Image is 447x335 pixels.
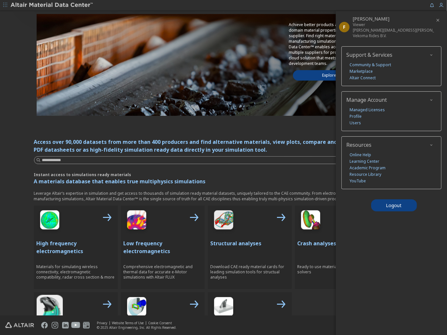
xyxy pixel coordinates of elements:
[124,295,150,321] img: Polymer Extrusion Icon
[37,239,115,255] p: High frequency electromagnetics
[353,33,434,38] div: Vekoma Rides B.V.
[34,177,413,185] p: A materials database that enables true multiphysics simulations
[211,264,289,280] p: Download CAE ready material cards for leading simulation tools for structual analyses
[295,206,379,289] button: Crash Analyses IconCrash analysesReady to use material cards for crash solvers
[343,24,346,30] span: F
[350,68,373,75] a: Marketplace
[350,62,391,68] a: Community & Support
[97,325,177,330] div: © 2025 Altair Engineering, Inc. All Rights Reserved.
[112,321,144,325] a: Website Terms of Use
[346,96,387,103] span: Manage Account
[5,322,34,328] img: Altair Engineering
[350,113,362,120] a: Profile
[121,206,205,289] button: Low Frequency IconLow frequency electromagneticsComprehensive electromagnetic and thermal data fo...
[353,16,389,22] span: Fabian Beinhoff
[386,202,402,208] span: Logout
[148,321,172,325] a: Cookie Consent
[211,239,289,247] p: Structural analyses
[350,158,379,165] a: Learning Center
[350,178,366,184] a: YouTube
[34,190,413,202] p: Leverage Altair’s expertise in simulation and get access to thousands of simulation ready materia...
[353,27,434,33] div: [PERSON_NAME][EMAIL_ADDRESS][PERSON_NAME][DOMAIN_NAME]
[346,141,371,148] span: Resources
[124,239,202,255] p: Low frequency electromagnetics
[350,171,381,178] a: Resource Library
[211,295,237,321] img: 3D Printing Icon
[37,208,63,234] img: High Frequency Icon
[124,208,150,234] img: Low Frequency Icon
[350,75,376,81] a: Altair Connect
[37,295,63,321] img: Injection Molding Icon
[298,208,324,234] img: Crash Analyses Icon
[211,208,237,234] img: Structural Analyses Icon
[298,239,376,247] p: Crash analyses
[10,2,94,8] img: Altair Material Data Center
[34,138,413,154] div: Access over 90,000 datasets from more than 400 producers and find alternative materials, view plo...
[350,165,386,171] a: Academic Program
[97,321,107,325] a: Privacy
[37,264,115,280] p: Materials for simulating wireless connectivity, electromagnetic compatibility, radar cross sectio...
[124,264,202,280] p: Comprehensive electromagnetic and thermal data for accurate e-Motor simulations with Altair FLUX
[346,51,392,58] span: Support & Services
[208,206,292,289] button: Structural Analyses IconStructural analysesDownload CAE ready material cards for leading simulati...
[289,22,407,66] p: Achieve better products and faster development with multi-domain material properties sourced dire...
[353,22,434,27] div: Viewer
[34,172,413,177] p: Instant access to simulations ready materials
[293,70,403,81] a: Explore all material classes
[298,264,376,275] p: Ready to use material cards for crash solvers
[350,120,361,126] a: Users
[350,107,385,113] a: Managed Licenses
[34,206,118,289] button: High Frequency IconHigh frequency electromagneticsMaterials for simulating wireless connectivity,...
[350,152,371,158] a: Online Help
[371,199,417,211] button: Logout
